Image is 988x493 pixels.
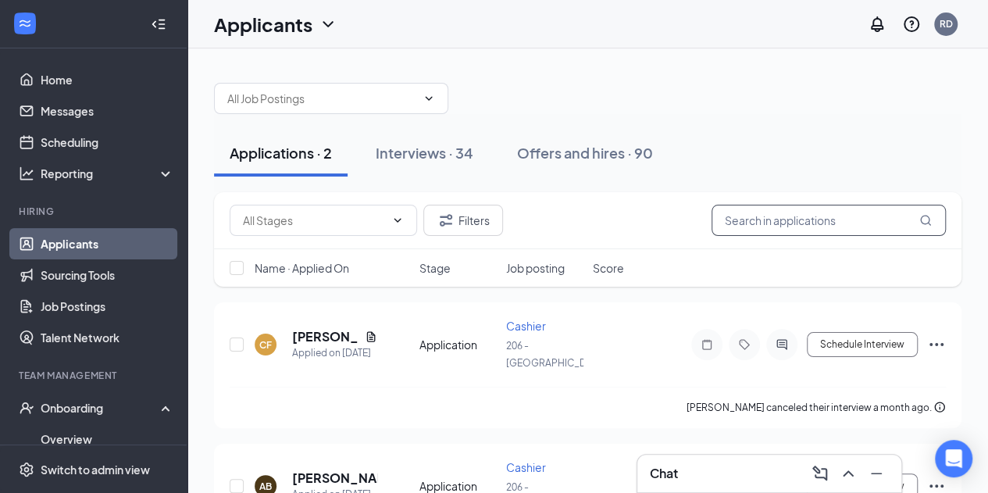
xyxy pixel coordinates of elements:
[935,440,972,477] div: Open Intercom Messenger
[933,401,946,413] svg: Info
[419,337,497,352] div: Application
[927,335,946,354] svg: Ellipses
[19,400,34,416] svg: UserCheck
[19,205,171,218] div: Hiring
[41,322,174,353] a: Talent Network
[19,462,34,477] svg: Settings
[227,90,416,107] input: All Job Postings
[41,64,174,95] a: Home
[772,338,791,351] svg: ActiveChat
[506,460,546,474] span: Cashier
[419,260,451,276] span: Stage
[41,228,174,259] a: Applicants
[697,338,716,351] svg: Note
[41,291,174,322] a: Job Postings
[517,143,653,163] div: Offers and hires · 90
[839,464,858,483] svg: ChevronUp
[506,260,565,276] span: Job posting
[19,166,34,181] svg: Analysis
[868,15,886,34] svg: Notifications
[687,400,946,416] div: [PERSON_NAME] canceled their interview a month ago.
[41,95,174,127] a: Messages
[940,17,953,30] div: RD
[230,143,332,163] div: Applications · 2
[41,166,175,181] div: Reporting
[292,470,377,487] h5: [PERSON_NAME]
[437,211,455,230] svg: Filter
[41,423,174,455] a: Overview
[319,15,337,34] svg: ChevronDown
[808,461,833,486] button: ComposeMessage
[292,328,358,345] h5: [PERSON_NAME]
[423,92,435,105] svg: ChevronDown
[376,143,473,163] div: Interviews · 34
[650,465,678,482] h3: Chat
[864,461,889,486] button: Minimize
[391,214,404,227] svg: ChevronDown
[712,205,946,236] input: Search in applications
[506,340,605,369] span: 206 - [GEOGRAPHIC_DATA]
[214,11,312,38] h1: Applicants
[41,462,150,477] div: Switch to admin view
[259,480,272,493] div: AB
[255,260,349,276] span: Name · Applied On
[867,464,886,483] svg: Minimize
[151,16,166,32] svg: Collapse
[811,464,829,483] svg: ComposeMessage
[19,369,171,382] div: Team Management
[807,332,918,357] button: Schedule Interview
[243,212,385,229] input: All Stages
[506,319,546,333] span: Cashier
[423,205,503,236] button: Filter Filters
[292,345,377,361] div: Applied on [DATE]
[919,214,932,227] svg: MagnifyingGlass
[836,461,861,486] button: ChevronUp
[593,260,624,276] span: Score
[259,338,272,352] div: CF
[735,338,754,351] svg: Tag
[365,330,377,343] svg: Document
[17,16,33,31] svg: WorkstreamLogo
[902,15,921,34] svg: QuestionInfo
[41,259,174,291] a: Sourcing Tools
[41,400,161,416] div: Onboarding
[41,127,174,158] a: Scheduling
